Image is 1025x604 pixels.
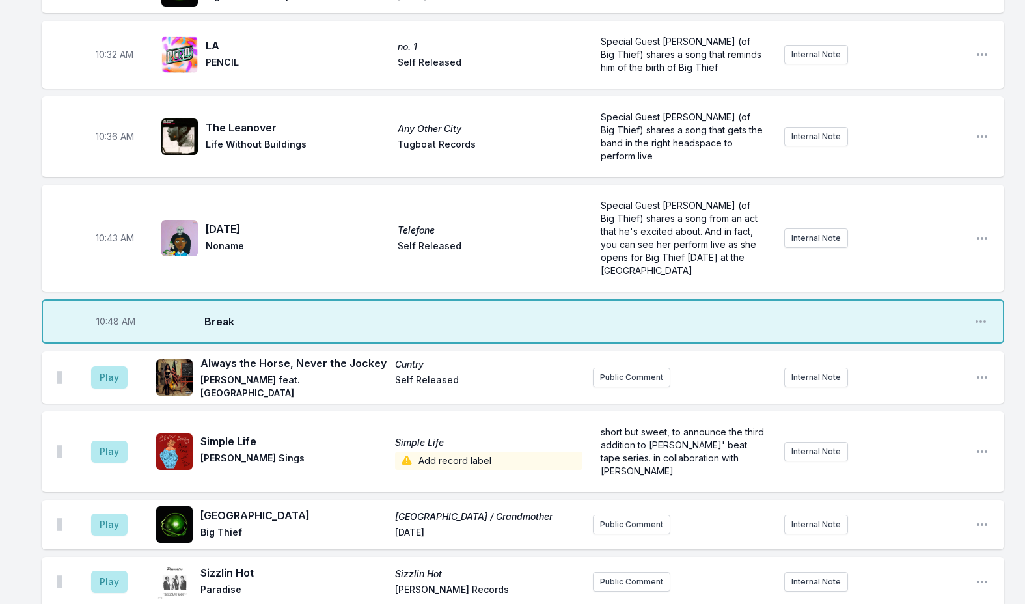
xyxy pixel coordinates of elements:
img: Simple Life [156,433,193,470]
button: Internal Note [784,442,848,461]
span: PENCIL [206,56,390,72]
span: no. 1 [398,40,582,53]
button: Open playlist item options [976,232,989,245]
span: Add record label [395,452,582,470]
span: [PERSON_NAME] Records [395,583,582,599]
button: Open playlist item options [976,518,989,531]
button: Open playlist item options [974,315,987,328]
span: [PERSON_NAME] feat. [GEOGRAPHIC_DATA] [200,374,387,400]
span: The Leanover [206,120,390,135]
span: Always the Horse, Never the Jockey [200,355,387,371]
span: Timestamp [96,48,133,61]
span: Special Guest [PERSON_NAME] (of Big Thief) shares a song that gets the band in the right headspac... [601,111,765,161]
span: Break [204,314,964,329]
span: Telefone [398,224,582,237]
span: Special Guest [PERSON_NAME] (of Big Thief) shares a song that reminds him of the birth of Big Thief [601,36,764,73]
span: Simple Life [200,433,387,449]
span: Special Guest [PERSON_NAME] (of Big Thief) shares a song from an act that he's excited about. And... [601,200,760,276]
span: Simple Life [395,436,582,449]
span: [GEOGRAPHIC_DATA] / Grandmother [395,510,582,523]
button: Public Comment [593,515,670,534]
span: [GEOGRAPHIC_DATA] [200,508,387,523]
span: LA [206,38,390,53]
img: no. 1 [161,36,198,73]
img: Drag Handle [57,371,62,384]
img: Any Other City [161,118,198,155]
button: Public Comment [593,572,670,592]
button: Internal Note [784,45,848,64]
img: Drag Handle [57,575,62,588]
span: Self Released [395,374,582,400]
button: Open playlist item options [976,48,989,61]
button: Internal Note [784,515,848,534]
button: Play [91,441,128,463]
span: Any Other City [398,122,582,135]
span: [PERSON_NAME] Sings [200,452,387,470]
img: Cuntry [156,359,193,396]
button: Internal Note [784,127,848,146]
button: Internal Note [784,572,848,592]
span: Tugboat Records [398,138,582,154]
button: Play [91,366,128,389]
span: [DATE] [206,221,390,237]
button: Open playlist item options [976,575,989,588]
span: Timestamp [96,130,134,143]
button: Play [91,571,128,593]
button: Play [91,514,128,536]
img: Sizzlin Hot [156,564,193,600]
button: Open playlist item options [976,445,989,458]
span: Big Thief [200,526,387,542]
img: Telefone [161,220,198,256]
span: Sizzlin Hot [200,565,387,581]
button: Internal Note [784,228,848,248]
span: Timestamp [96,315,135,328]
span: short but sweet, to announce the third addition to [PERSON_NAME]' beat tape series. in collaborat... [601,426,767,476]
span: [DATE] [395,526,582,542]
span: Timestamp [96,232,134,245]
img: Drag Handle [57,445,62,458]
span: Self Released [398,240,582,255]
img: Los Angeles / Grandmother [156,506,193,543]
button: Internal Note [784,368,848,387]
span: Noname [206,240,390,255]
button: Public Comment [593,368,670,387]
span: Cuntry [395,358,582,371]
span: Paradise [200,583,387,599]
span: Self Released [398,56,582,72]
img: Drag Handle [57,518,62,531]
span: Life Without Buildings [206,138,390,154]
button: Open playlist item options [976,371,989,384]
span: Sizzlin Hot [395,568,582,581]
button: Open playlist item options [976,130,989,143]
